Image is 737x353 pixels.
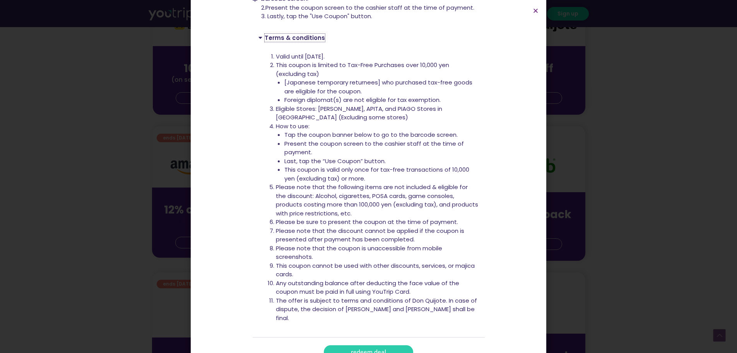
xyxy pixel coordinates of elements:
[284,139,479,157] li: Present the coupon screen to the cashier staff at the time of payment.
[284,157,479,166] li: Last, tap the “Use Coupon” button.
[253,29,485,46] div: Terms & conditions
[284,165,479,183] li: This coupon is valid only once for tax-free transactions of 10,000 yen (excluding tax) or more.
[533,8,539,14] a: Close
[284,131,479,139] li: Tap the coupon banner below to go to the barcode screen.
[276,296,479,323] li: The offer is subject to terms and conditions of Don Quijote. In case of dispute, the decision of ...
[276,218,479,227] li: Please be sure to present the coupon at the time of payment.
[276,52,479,61] li: Valid until [DATE].
[261,3,265,12] span: 2.
[284,78,479,96] li: [Japanese temporary returnees] who purchased tax-free goods are eligible for the coupon.
[265,34,325,42] a: Terms & conditions
[276,105,479,122] li: Eligible Stores: [PERSON_NAME], APITA, and PIAGO Stores in [GEOGRAPHIC_DATA] (Excluding some stores)
[276,262,479,279] li: This coupon cannot be used with other discounts, services, or majica cards.
[276,227,479,244] li: Please note that the discount cannot be applied if the coupon is presented after payment has been...
[276,122,479,183] li: How to use:
[276,61,479,105] li: This coupon is limited to Tax-Free Purchases over 10,000 yen (excluding tax)
[253,46,485,338] div: Terms & conditions
[276,279,479,296] li: Any outstanding balance after deducting the face value of the coupon must be paid in full using Y...
[284,96,479,105] li: Foreign diplomat(s) are not eligible for tax exemption.
[276,183,479,218] li: Please note that the following items are not included & eligible for the discount: Alcohol, cigar...
[276,244,479,262] li: Please note that the coupon is unaccessible from mobile screenshots.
